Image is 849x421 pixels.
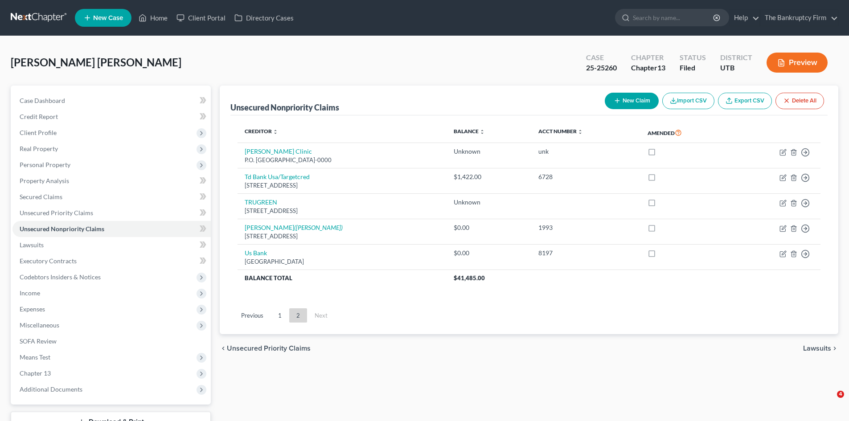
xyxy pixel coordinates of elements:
[245,249,267,257] a: Us Bank
[11,56,181,69] span: [PERSON_NAME] [PERSON_NAME]
[227,345,311,352] span: Unsecured Priority Claims
[20,209,93,217] span: Unsecured Priority Claims
[20,177,69,184] span: Property Analysis
[230,10,298,26] a: Directory Cases
[12,189,211,205] a: Secured Claims
[20,369,51,377] span: Chapter 13
[538,147,634,156] div: unk
[538,223,634,232] div: 1993
[631,53,665,63] div: Chapter
[20,225,104,233] span: Unsecured Nonpriority Claims
[245,128,278,135] a: Creditor unfold_more
[20,305,45,313] span: Expenses
[454,274,485,282] span: $41,485.00
[12,173,211,189] a: Property Analysis
[234,308,271,323] a: Previous
[657,63,665,72] span: 13
[454,147,524,156] div: Unknown
[640,123,731,143] th: Amended
[245,198,277,206] a: TRUGREEN
[271,308,289,323] a: 1
[20,241,44,249] span: Lawsuits
[134,10,172,26] a: Home
[273,129,278,135] i: unfold_more
[631,63,665,73] div: Chapter
[245,147,312,155] a: [PERSON_NAME] Clinic
[12,109,211,125] a: Credit Report
[454,223,524,232] div: $0.00
[586,53,617,63] div: Case
[20,161,70,168] span: Personal Property
[12,221,211,237] a: Unsecured Nonpriority Claims
[294,224,343,231] i: ([PERSON_NAME])
[803,345,831,352] span: Lawsuits
[12,93,211,109] a: Case Dashboard
[245,258,439,266] div: [GEOGRAPHIC_DATA]
[454,198,524,207] div: Unknown
[289,308,307,323] a: 2
[680,53,706,63] div: Status
[680,63,706,73] div: Filed
[20,145,58,152] span: Real Property
[230,102,339,113] div: Unsecured Nonpriority Claims
[172,10,230,26] a: Client Portal
[20,289,40,297] span: Income
[775,93,824,109] button: Delete All
[220,345,311,352] button: chevron_left Unsecured Priority Claims
[803,345,838,352] button: Lawsuits chevron_right
[819,391,840,412] iframe: Intercom live chat
[718,93,772,109] a: Export CSV
[12,333,211,349] a: SOFA Review
[20,129,57,136] span: Client Profile
[245,232,439,241] div: [STREET_ADDRESS]
[767,53,828,73] button: Preview
[480,129,485,135] i: unfold_more
[20,385,82,393] span: Additional Documents
[586,63,617,73] div: 25-25260
[578,129,583,135] i: unfold_more
[730,10,759,26] a: Help
[245,224,343,231] a: [PERSON_NAME]([PERSON_NAME])
[20,353,50,361] span: Means Test
[245,181,439,190] div: [STREET_ADDRESS]
[245,207,439,215] div: [STREET_ADDRESS]
[538,172,634,181] div: 6728
[20,337,57,345] span: SOFA Review
[20,193,62,200] span: Secured Claims
[633,9,714,26] input: Search by name...
[760,10,838,26] a: The Bankruptcy Firm
[93,15,123,21] span: New Case
[720,53,752,63] div: District
[238,270,447,286] th: Balance Total
[20,113,58,120] span: Credit Report
[20,273,101,281] span: Codebtors Insiders & Notices
[20,321,59,329] span: Miscellaneous
[12,253,211,269] a: Executory Contracts
[12,237,211,253] a: Lawsuits
[245,156,439,164] div: P.O. [GEOGRAPHIC_DATA]-0000
[837,391,844,398] span: 4
[831,345,838,352] i: chevron_right
[454,172,524,181] div: $1,422.00
[454,249,524,258] div: $0.00
[538,249,634,258] div: 8197
[12,205,211,221] a: Unsecured Priority Claims
[454,128,485,135] a: Balance unfold_more
[720,63,752,73] div: UTB
[20,97,65,104] span: Case Dashboard
[662,93,714,109] button: Import CSV
[245,173,310,180] a: Td Bank Usa/Targetcred
[605,93,659,109] button: New Claim
[20,257,77,265] span: Executory Contracts
[220,345,227,352] i: chevron_left
[538,128,583,135] a: Acct Number unfold_more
